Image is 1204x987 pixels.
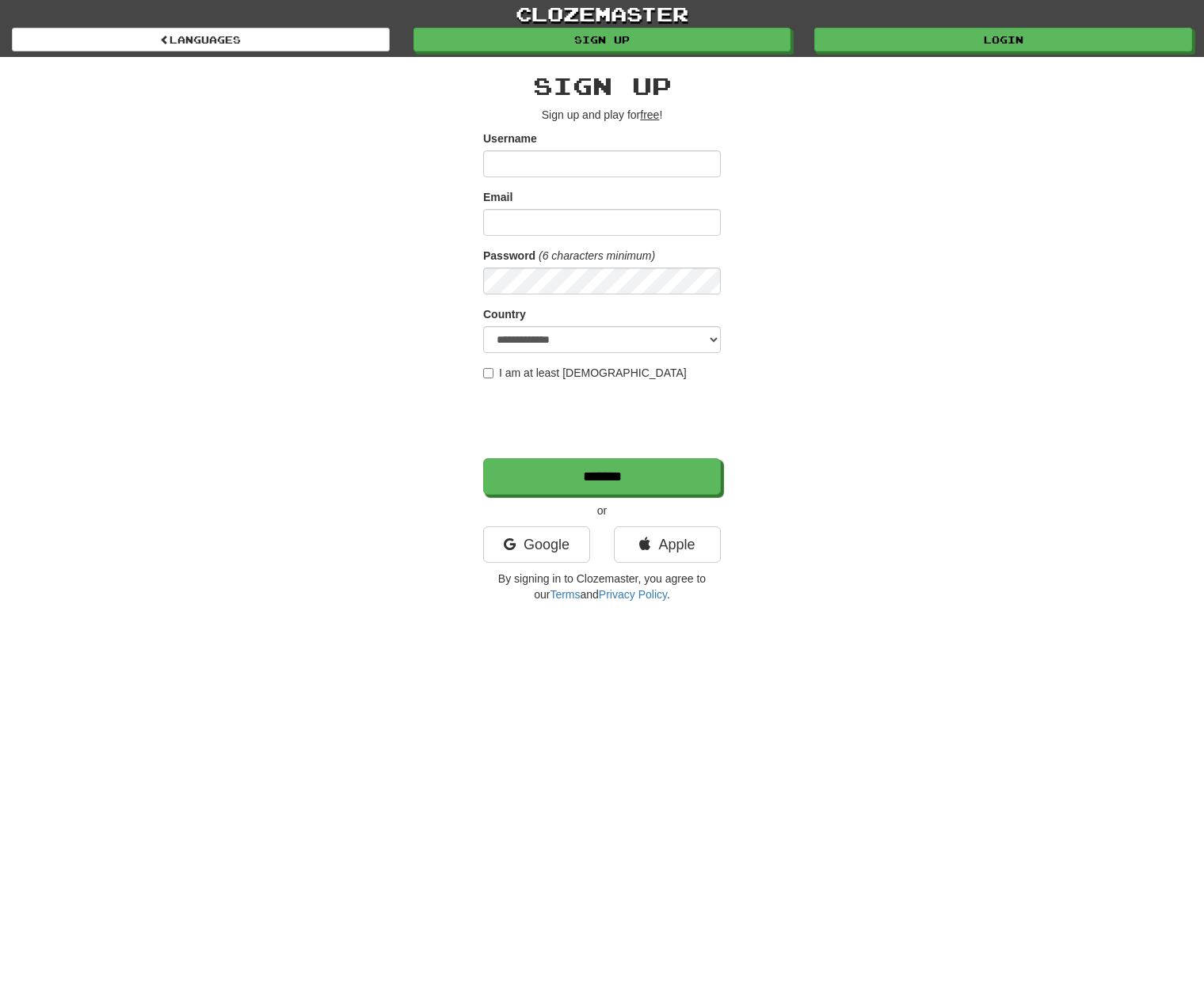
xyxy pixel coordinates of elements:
h2: Sign up [483,73,721,99]
a: Sign up [413,28,791,51]
label: Country [483,306,526,322]
a: Privacy Policy [599,588,667,601]
iframe: reCAPTCHA [483,389,724,450]
a: Languages [12,28,390,51]
u: free [640,108,659,121]
a: Terms [550,588,580,601]
input: I am at least [DEMOGRAPHIC_DATA] [483,368,493,378]
label: I am at least [DEMOGRAPHIC_DATA] [483,365,687,381]
p: By signing in to Clozemaster, you agree to our and . [483,571,721,602]
a: Login [814,28,1192,51]
label: Password [483,248,535,264]
em: (6 characters minimum) [539,249,655,262]
p: Sign up and play for ! [483,107,721,123]
label: Username [483,131,537,146]
a: Google [483,526,590,563]
p: or [483,503,721,518]
label: Email [483,189,512,205]
a: Apple [614,526,721,563]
